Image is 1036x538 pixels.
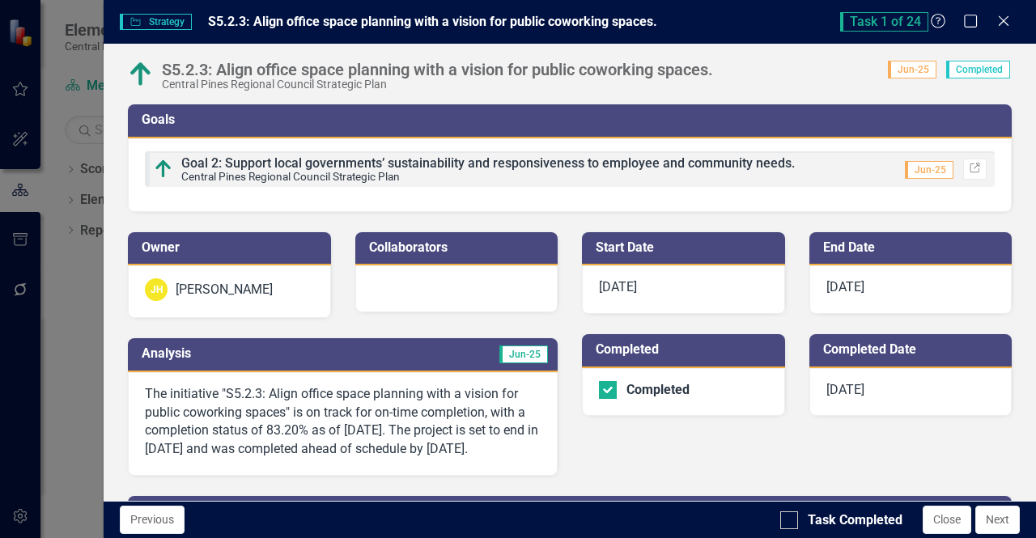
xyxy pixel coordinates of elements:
h3: End Date [823,240,1004,255]
img: On track for on-time completion [128,61,154,87]
span: Goal 2: Support local governments’ sustainability and responsiveness to employee and community ne... [181,155,795,171]
button: Previous [120,506,185,534]
h3: Start Date [596,240,777,255]
button: Next [975,506,1020,534]
div: S5.2.3: Align office space planning with a vision for public coworking spaces. [162,61,713,78]
h3: Analysis [142,346,344,361]
small: Central Pines Regional Council Strategic Plan [181,170,400,183]
span: [DATE] [826,382,864,397]
span: Jun-25 [888,61,936,78]
span: [DATE] [826,279,864,294]
span: Jun-25 [905,161,953,179]
span: S5.2.3: Align office space planning with a vision for public coworking spaces. [208,14,657,29]
h3: Collaborators [369,240,550,255]
div: Central Pines Regional Council Strategic Plan [162,78,713,91]
span: Task 1 of 24 [840,12,928,32]
div: [PERSON_NAME] [176,281,273,299]
div: Task Completed [808,511,902,530]
h3: Completed [596,342,777,357]
h3: Completed Date [823,342,1004,357]
div: JH [145,278,168,301]
span: [DATE] [599,279,637,294]
h3: Goals [142,112,1004,127]
span: Jun-25 [499,345,548,363]
img: On track for on-time completion [154,159,173,179]
p: The initiative "S5.2.3: Align office space planning with a vision for public coworking spaces" is... [145,385,541,459]
span: Strategy [120,14,192,30]
button: Close [923,506,971,534]
span: Completed [946,61,1010,78]
h3: Owner [142,240,323,255]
